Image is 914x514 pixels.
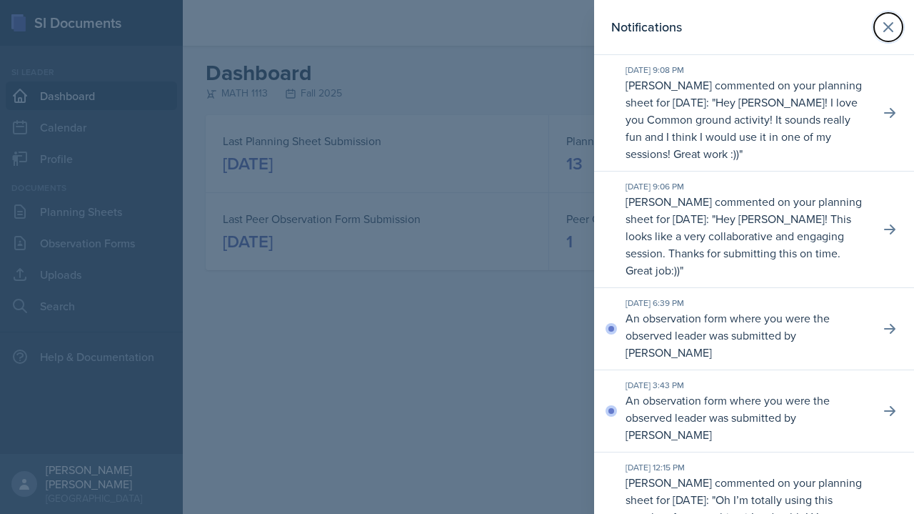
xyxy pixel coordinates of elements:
h2: Notifications [611,17,682,37]
p: Hey [PERSON_NAME]! This looks like a very collaborative and engaging session. Thanks for submitti... [626,211,851,278]
div: [DATE] 6:39 PM [626,297,868,310]
p: Hey [PERSON_NAME]! I love you Common ground activity! It sounds really fun and I think I would us... [626,94,858,162]
div: [DATE] 9:08 PM [626,64,868,76]
p: An observation form where you were the observed leader was submitted by [PERSON_NAME] [626,392,868,443]
p: [PERSON_NAME] commented on your planning sheet for [DATE]: " " [626,76,868,162]
div: [DATE] 3:43 PM [626,379,868,392]
div: [DATE] 9:06 PM [626,180,868,193]
p: An observation form where you were the observed leader was submitted by [PERSON_NAME] [626,310,868,361]
div: [DATE] 12:15 PM [626,461,868,474]
p: [PERSON_NAME] commented on your planning sheet for [DATE]: " " [626,193,868,279]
